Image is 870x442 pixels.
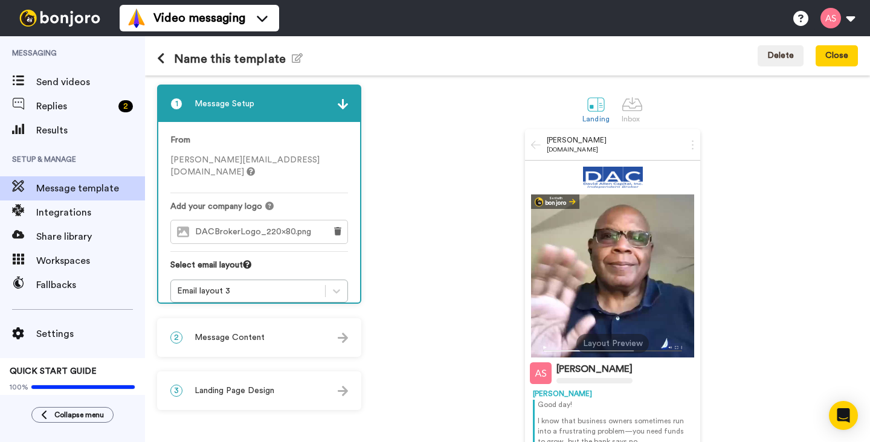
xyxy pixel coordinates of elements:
[54,410,104,420] span: Collapse menu
[157,52,303,66] h1: Name this template
[14,10,105,27] img: bj-logo-header-white.svg
[170,259,348,280] div: Select email layout
[535,197,543,206] img: Bonjoro Logo
[118,100,133,112] div: 2
[36,254,145,268] span: Workspaces
[36,123,145,138] span: Results
[530,362,552,384] img: Profile Image
[338,99,348,109] img: arrow.svg
[338,333,348,343] img: arrow.svg
[545,197,567,200] div: Sent with
[547,146,607,154] span: [DOMAIN_NAME]
[816,45,858,67] button: Close
[127,8,146,28] img: vm-color.svg
[170,134,190,147] label: From
[758,45,804,67] button: Delete
[622,115,643,123] div: Inbox
[582,115,610,123] div: Landing
[170,331,182,344] span: 2
[10,382,28,392] span: 100%
[31,407,114,423] button: Collapse menu
[538,400,692,410] p: Good day!
[195,385,274,397] span: Landing Page Design
[829,401,858,430] div: Open Intercom Messenger
[36,181,145,196] span: Message template
[36,205,145,220] span: Integrations
[157,318,361,357] div: 2Message Content
[545,200,567,207] div: bonjoro
[157,371,361,410] div: 3Landing Page Design
[36,99,114,114] span: Replies
[170,200,262,213] span: Add your company logo
[531,340,694,358] img: player-controls-full.svg
[170,156,320,176] span: [PERSON_NAME][EMAIL_ADDRESS][DOMAIN_NAME]
[576,88,616,129] a: Landing
[36,229,145,244] span: Share library
[583,167,643,188] img: 84c85c1d-9d11-4228-bcd8-3cd254690dff
[170,98,182,110] span: 1
[10,367,97,376] span: QUICK START GUIDE
[36,327,145,341] span: Settings
[36,75,145,89] span: Send videos
[616,88,649,129] a: Inbox
[170,385,182,397] span: 3
[547,135,607,146] span: [PERSON_NAME]
[533,389,692,399] div: [PERSON_NAME]
[195,227,317,237] span: DACBrokerLogo_220x80.png
[195,98,254,110] span: Message Setup
[195,331,265,344] span: Message Content
[153,10,245,27] span: Video messaging
[36,278,145,292] span: Fallbacks
[556,364,633,375] div: [PERSON_NAME]
[338,386,348,396] img: arrow.svg
[576,334,649,353] div: Layout Preview
[177,285,319,297] div: Email layout 3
